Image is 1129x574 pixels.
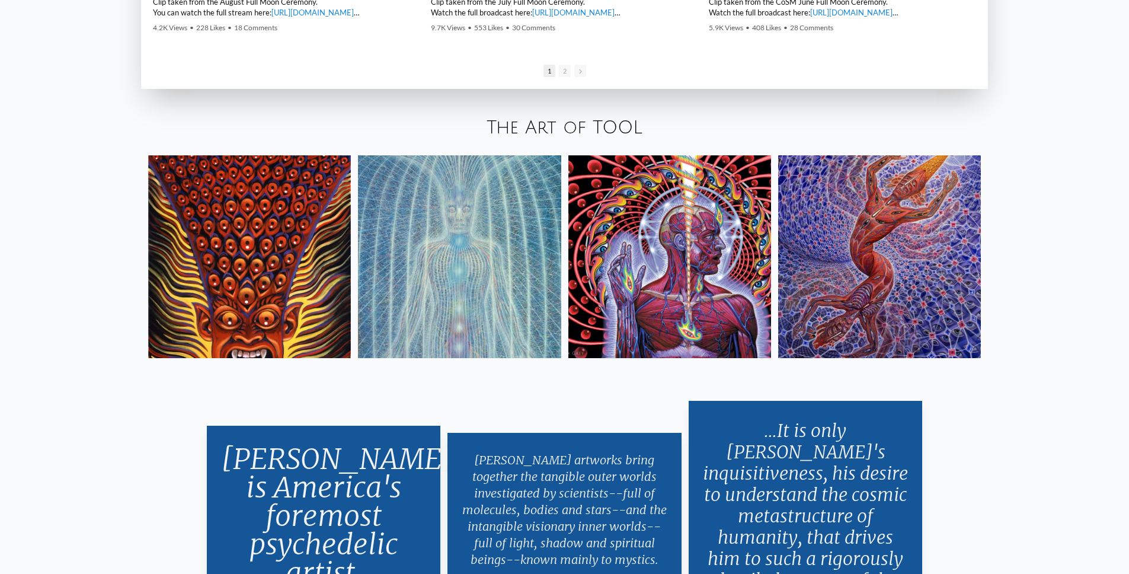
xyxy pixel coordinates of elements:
span: 9.7K Views [431,23,465,32]
span: • [783,23,788,32]
span: 4.2K Views [153,23,187,32]
span: 28 Comments [790,23,833,32]
span: • [228,23,232,32]
a: [URL][DOMAIN_NAME] [271,8,354,17]
span: • [506,23,510,32]
a: [URL][DOMAIN_NAME] [810,8,893,17]
span: 228 Likes [196,23,225,32]
a: The Art of TOOL [487,118,642,138]
span: • [468,23,472,32]
p: [PERSON_NAME] artworks bring together the tangible outer worlds investigated by scientists--full ... [462,447,667,573]
span: 1 [543,65,555,77]
span: 408 Likes [752,23,781,32]
span: 553 Likes [474,23,503,32]
span: 2 [559,65,571,77]
a: [URL][DOMAIN_NAME] [532,8,615,17]
span: 30 Comments [512,23,555,32]
span: • [746,23,750,32]
span: 5.9K Views [709,23,743,32]
span: • [190,23,194,32]
span: 18 Comments [234,23,277,32]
